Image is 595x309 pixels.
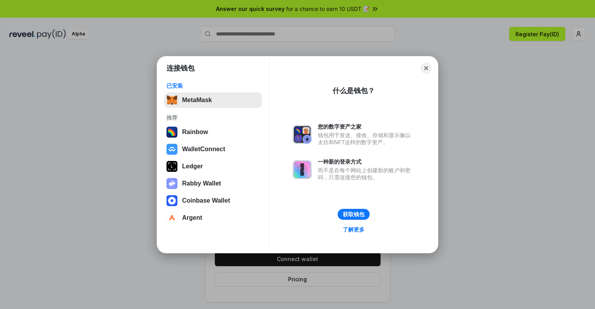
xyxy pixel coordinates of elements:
div: 钱包用于发送、接收、存储和显示像以太坊和NFT这样的数字资产。 [318,132,414,146]
img: svg+xml,%3Csvg%20fill%3D%22none%22%20height%3D%2233%22%20viewBox%3D%220%200%2035%2033%22%20width%... [166,95,177,106]
button: Close [421,63,432,74]
button: Rabby Wallet [164,176,262,191]
div: 获取钱包 [343,211,365,218]
button: MetaMask [164,92,262,108]
button: Rainbow [164,124,262,140]
div: 您的数字资产之家 [318,123,414,130]
img: svg+xml,%3Csvg%20width%3D%2228%22%20height%3D%2228%22%20viewBox%3D%220%200%2028%2028%22%20fill%3D... [166,212,177,223]
img: svg+xml,%3Csvg%20xmlns%3D%22http%3A%2F%2Fwww.w3.org%2F2000%2Fsvg%22%20width%3D%2228%22%20height%3... [166,161,177,172]
div: Rainbow [182,129,208,136]
div: Argent [182,214,202,221]
button: WalletConnect [164,141,262,157]
div: 一种新的登录方式 [318,158,414,165]
img: svg+xml,%3Csvg%20xmlns%3D%22http%3A%2F%2Fwww.w3.org%2F2000%2Fsvg%22%20fill%3D%22none%22%20viewBox... [293,125,312,144]
button: Coinbase Wallet [164,193,262,208]
img: svg+xml,%3Csvg%20width%3D%22120%22%20height%3D%22120%22%20viewBox%3D%220%200%20120%20120%22%20fil... [166,127,177,138]
button: Ledger [164,159,262,174]
div: 什么是钱包？ [333,86,375,95]
div: Rabby Wallet [182,180,221,187]
div: 了解更多 [343,226,365,233]
div: MetaMask [182,97,212,104]
div: WalletConnect [182,146,225,153]
div: 而不是在每个网站上创建新的账户和密码，只需连接您的钱包。 [318,167,414,181]
img: svg+xml,%3Csvg%20xmlns%3D%22http%3A%2F%2Fwww.w3.org%2F2000%2Fsvg%22%20fill%3D%22none%22%20viewBox... [293,160,312,179]
img: svg+xml,%3Csvg%20width%3D%2228%22%20height%3D%2228%22%20viewBox%3D%220%200%2028%2028%22%20fill%3D... [166,144,177,155]
div: Coinbase Wallet [182,197,230,204]
img: svg+xml,%3Csvg%20xmlns%3D%22http%3A%2F%2Fwww.w3.org%2F2000%2Fsvg%22%20fill%3D%22none%22%20viewBox... [166,178,177,189]
img: svg+xml,%3Csvg%20width%3D%2228%22%20height%3D%2228%22%20viewBox%3D%220%200%2028%2028%22%20fill%3D... [166,195,177,206]
div: Ledger [182,163,203,170]
a: 了解更多 [338,224,369,235]
button: Argent [164,210,262,226]
button: 获取钱包 [338,209,370,220]
div: 已安装 [166,82,260,89]
div: 推荐 [166,114,260,121]
h1: 连接钱包 [166,64,195,73]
